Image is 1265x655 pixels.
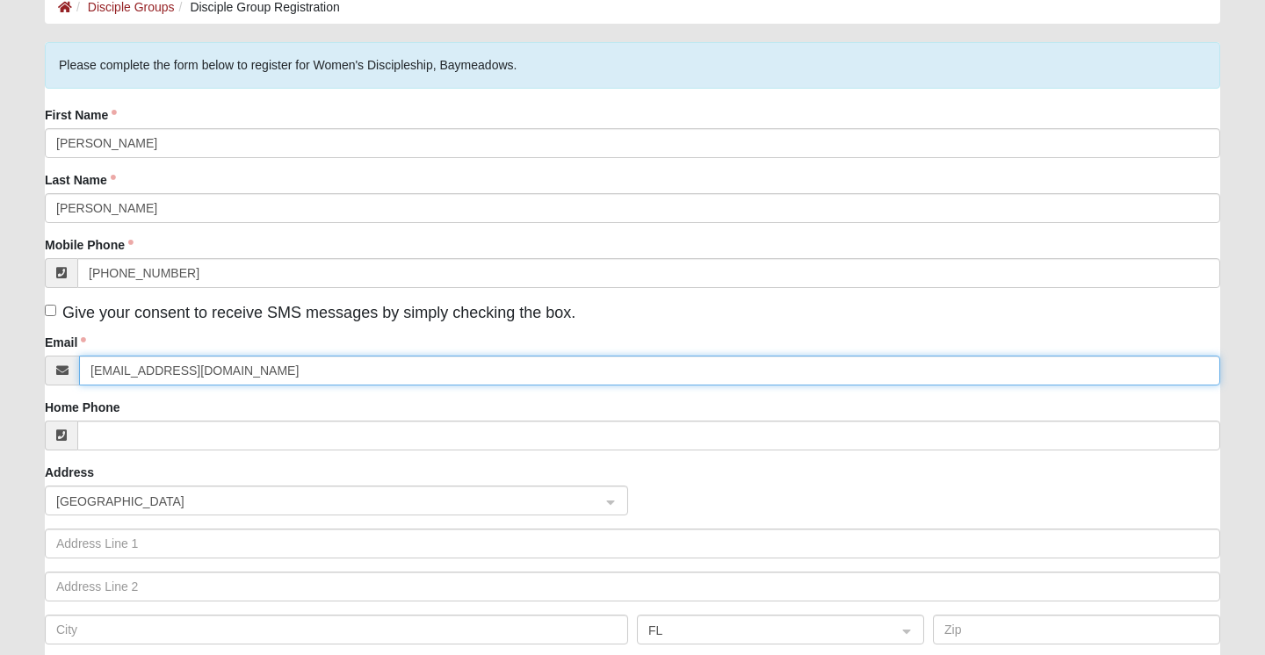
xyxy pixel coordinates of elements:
[45,529,1220,558] input: Address Line 1
[45,572,1220,601] input: Address Line 2
[45,399,120,416] label: Home Phone
[933,615,1220,644] input: Zip
[45,334,86,351] label: Email
[56,492,585,511] span: United States
[45,106,117,124] label: First Name
[45,305,56,316] input: Give your consent to receive SMS messages by simply checking the box.
[45,171,116,189] label: Last Name
[45,615,628,644] input: City
[45,42,1220,89] div: Please complete the form below to register for Women's Discipleship, Baymeadows.
[648,621,881,640] span: FL
[45,236,134,254] label: Mobile Phone
[45,464,94,481] label: Address
[62,304,575,321] span: Give your consent to receive SMS messages by simply checking the box.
